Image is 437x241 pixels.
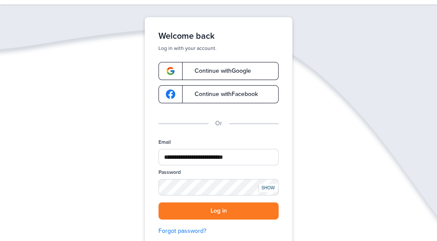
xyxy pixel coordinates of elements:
button: Log in [158,202,279,220]
a: google-logoContinue withGoogle [158,62,279,80]
img: google-logo [166,90,175,99]
div: SHOW [258,184,277,192]
input: Password [158,179,279,195]
a: Forgot password? [158,226,279,236]
h1: Welcome back [158,31,279,41]
span: Continue with Facebook [186,91,258,97]
input: Email [158,149,279,165]
label: Email [158,139,171,146]
img: google-logo [166,66,175,76]
span: Continue with Google [186,68,251,74]
label: Password [158,169,181,176]
p: Log in with your account. [158,45,279,52]
a: google-logoContinue withFacebook [158,85,279,103]
p: Or [215,119,222,128]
